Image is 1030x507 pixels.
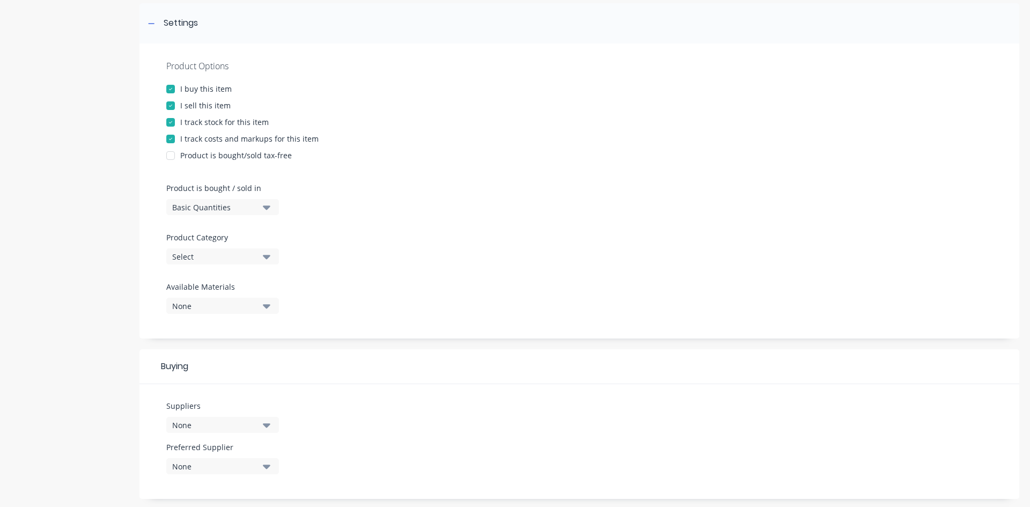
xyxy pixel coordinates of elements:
div: Settings [164,17,198,30]
div: Buying [139,349,1019,384]
div: Product Options [166,60,992,72]
button: None [166,417,279,433]
div: None [172,461,258,472]
div: Basic Quantities [172,202,258,213]
div: None [172,300,258,312]
button: Select [166,248,279,264]
div: I sell this item [180,100,231,111]
div: I buy this item [180,83,232,94]
div: I track stock for this item [180,116,269,128]
label: Product Category [166,232,274,243]
label: Suppliers [166,400,279,412]
button: None [166,298,279,314]
div: Product is bought/sold tax-free [180,150,292,161]
label: Available Materials [166,281,279,292]
label: Preferred Supplier [166,442,279,453]
label: Product is bought / sold in [166,182,274,194]
div: I track costs and markups for this item [180,133,319,144]
div: None [172,420,258,431]
button: None [166,458,279,474]
div: Select [172,251,258,262]
button: Basic Quantities [166,199,279,215]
